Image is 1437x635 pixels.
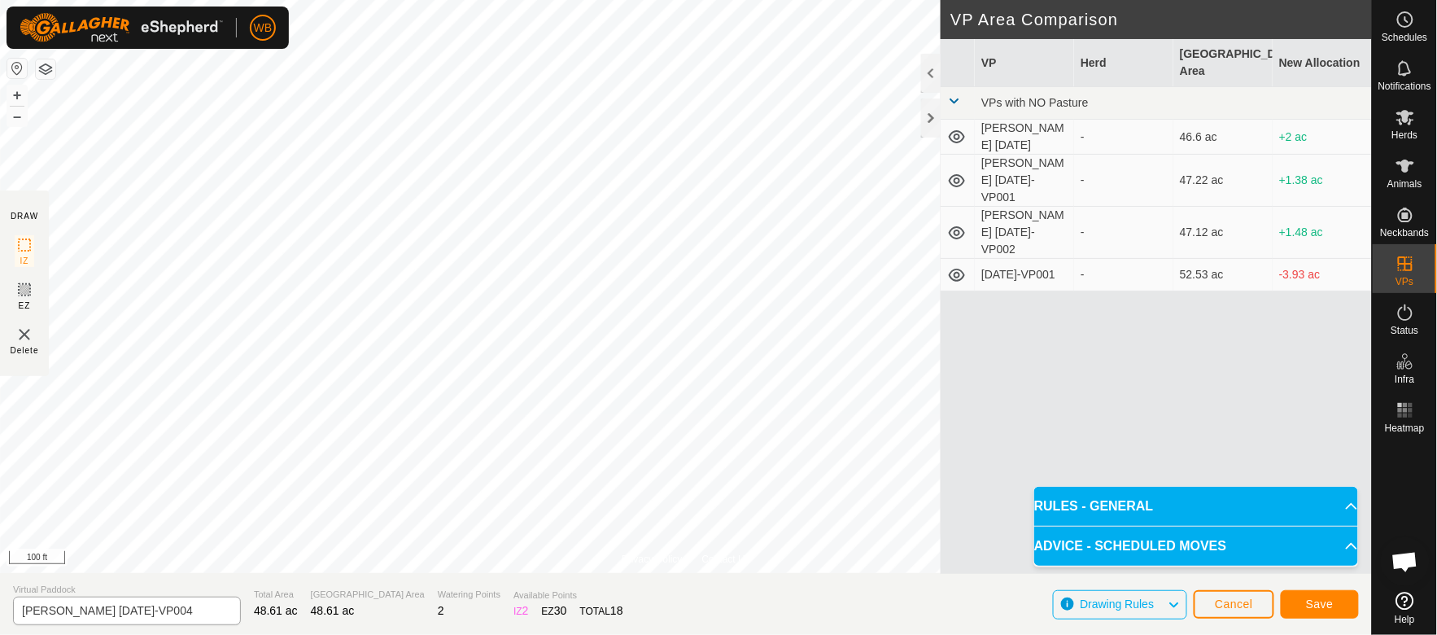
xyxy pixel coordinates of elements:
span: 30 [554,604,567,617]
span: 48.61 ac [254,604,298,617]
span: Available Points [513,589,623,602]
span: 2 [522,604,529,617]
div: DRAW [11,210,38,222]
td: +1.38 ac [1273,155,1372,207]
td: +2 ac [1273,120,1372,155]
td: [PERSON_NAME] [DATE]-VP001 [975,155,1074,207]
span: Notifications [1378,81,1431,91]
span: Watering Points [438,588,500,602]
span: Heatmap [1385,423,1425,433]
span: Drawing Rules [1080,598,1154,611]
h2: VP Area Comparison [950,10,1372,29]
div: Open chat [1381,537,1430,586]
td: -3.93 ac [1273,259,1372,291]
a: Contact Us [702,552,750,567]
button: Reset Map [7,59,27,78]
div: IZ [513,602,528,620]
button: Save [1281,590,1359,619]
span: Save [1306,598,1334,611]
span: 2 [438,604,444,617]
button: Cancel [1194,590,1274,619]
button: + [7,85,27,105]
span: [GEOGRAPHIC_DATA] Area [311,588,425,602]
td: 47.22 ac [1173,155,1273,207]
span: Total Area [254,588,298,602]
td: 46.6 ac [1173,120,1273,155]
span: Status [1391,326,1418,335]
span: VPs with NO Pasture [981,96,1089,109]
button: – [7,107,27,126]
span: Infra [1395,374,1414,384]
th: New Allocation [1273,39,1372,87]
td: [DATE]-VP001 [975,259,1074,291]
div: - [1081,266,1167,283]
div: EZ [542,602,567,620]
p-accordion-header: RULES - GENERAL [1034,487,1358,526]
td: 47.12 ac [1173,207,1273,259]
a: Help [1373,585,1437,631]
div: - [1081,224,1167,241]
th: Herd [1074,39,1173,87]
span: ADVICE - SCHEDULED MOVES [1034,536,1226,556]
img: Gallagher Logo [20,13,223,42]
span: IZ [20,255,29,267]
th: [GEOGRAPHIC_DATA] Area [1173,39,1273,87]
a: Privacy Policy [622,552,683,567]
div: - [1081,129,1167,146]
span: VPs [1396,277,1413,287]
div: TOTAL [580,602,623,620]
span: Neckbands [1380,228,1429,238]
span: 48.61 ac [311,604,355,617]
span: Help [1395,615,1415,624]
span: Herds [1391,130,1417,140]
th: VP [975,39,1074,87]
p-accordion-header: ADVICE - SCHEDULED MOVES [1034,527,1358,566]
span: Schedules [1382,33,1427,42]
div: - [1081,172,1167,189]
span: RULES - GENERAL [1034,497,1154,516]
span: Animals [1387,179,1422,189]
span: Virtual Paddock [13,583,241,597]
td: 52.53 ac [1173,259,1273,291]
span: WB [254,20,273,37]
span: Cancel [1215,598,1253,611]
span: EZ [19,300,31,312]
button: Map Layers [36,59,55,79]
span: Delete [11,344,39,357]
td: [PERSON_NAME] [DATE]-VP002 [975,207,1074,259]
td: +1.48 ac [1273,207,1372,259]
img: VP [15,325,34,344]
span: 18 [610,604,623,617]
td: [PERSON_NAME] [DATE] [975,120,1074,155]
